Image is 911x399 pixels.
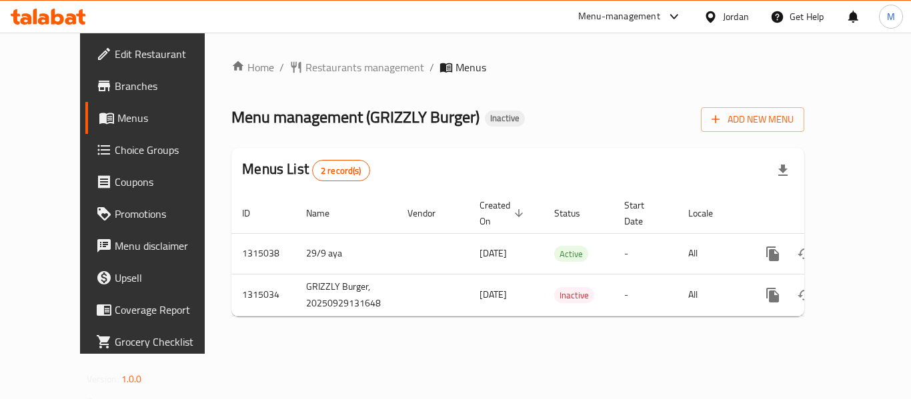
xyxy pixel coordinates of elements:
[85,294,232,326] a: Coverage Report
[312,160,370,181] div: Total records count
[115,334,221,350] span: Grocery Checklist
[429,59,434,75] li: /
[115,78,221,94] span: Branches
[480,286,507,303] span: [DATE]
[279,59,284,75] li: /
[678,233,746,274] td: All
[723,9,749,24] div: Jordan
[231,59,274,75] a: Home
[231,233,295,274] td: 1315038
[85,134,232,166] a: Choice Groups
[614,233,678,274] td: -
[117,110,221,126] span: Menus
[85,198,232,230] a: Promotions
[115,238,221,254] span: Menu disclaimer
[85,262,232,294] a: Upsell
[85,326,232,358] a: Grocery Checklist
[554,246,588,262] span: Active
[767,155,799,187] div: Export file
[701,107,804,132] button: Add New Menu
[85,102,232,134] a: Menus
[85,166,232,198] a: Coupons
[231,274,295,316] td: 1315034
[485,111,525,127] div: Inactive
[455,59,486,75] span: Menus
[407,205,453,221] span: Vendor
[242,205,267,221] span: ID
[624,197,662,229] span: Start Date
[614,274,678,316] td: -
[554,288,594,303] span: Inactive
[121,370,142,388] span: 1.0.0
[554,205,598,221] span: Status
[295,274,397,316] td: GRIZZLY Burger, 20250929131648
[306,205,347,221] span: Name
[789,279,821,311] button: Change Status
[554,287,594,303] div: Inactive
[712,111,794,128] span: Add New Menu
[678,274,746,316] td: All
[688,205,730,221] span: Locale
[115,142,221,158] span: Choice Groups
[789,238,821,270] button: Change Status
[480,197,528,229] span: Created On
[231,102,480,132] span: Menu management ( GRIZZLY Burger )
[85,38,232,70] a: Edit Restaurant
[85,70,232,102] a: Branches
[231,193,896,316] table: enhanced table
[85,230,232,262] a: Menu disclaimer
[242,159,369,181] h2: Menus List
[289,59,424,75] a: Restaurants management
[115,302,221,318] span: Coverage Report
[115,206,221,222] span: Promotions
[115,46,221,62] span: Edit Restaurant
[757,238,789,270] button: more
[746,193,896,234] th: Actions
[313,165,369,177] span: 2 record(s)
[231,59,804,75] nav: breadcrumb
[578,9,660,25] div: Menu-management
[87,370,119,388] span: Version:
[480,244,507,262] span: [DATE]
[485,113,525,124] span: Inactive
[554,246,588,262] div: Active
[295,233,397,274] td: 29/9 aya
[757,279,789,311] button: more
[887,9,895,24] span: M
[115,270,221,286] span: Upsell
[305,59,424,75] span: Restaurants management
[115,174,221,190] span: Coupons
